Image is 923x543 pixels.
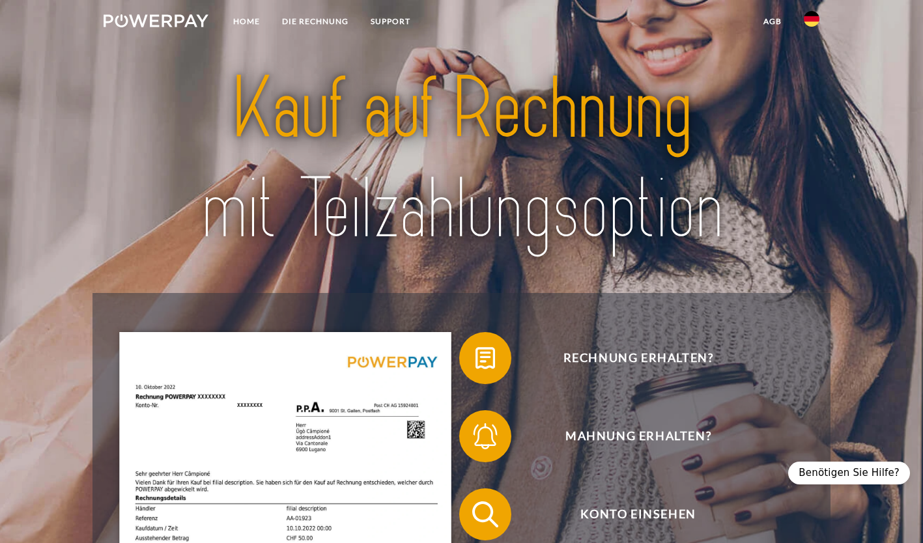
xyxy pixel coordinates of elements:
[479,410,798,462] span: Mahnung erhalten?
[104,14,208,27] img: logo-powerpay-white.svg
[271,10,360,33] a: DIE RECHNUNG
[804,11,819,27] img: de
[752,10,793,33] a: agb
[459,488,798,540] button: Konto einsehen
[360,10,421,33] a: SUPPORT
[479,332,798,384] span: Rechnung erhalten?
[788,462,910,484] div: Benötigen Sie Hilfe?
[459,410,798,462] button: Mahnung erhalten?
[479,488,798,540] span: Konto einsehen
[469,420,502,452] img: qb_bell.svg
[139,54,784,264] img: title-powerpay_de.svg
[469,342,502,374] img: qb_bill.svg
[469,498,502,531] img: qb_search.svg
[459,332,798,384] button: Rechnung erhalten?
[222,10,271,33] a: Home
